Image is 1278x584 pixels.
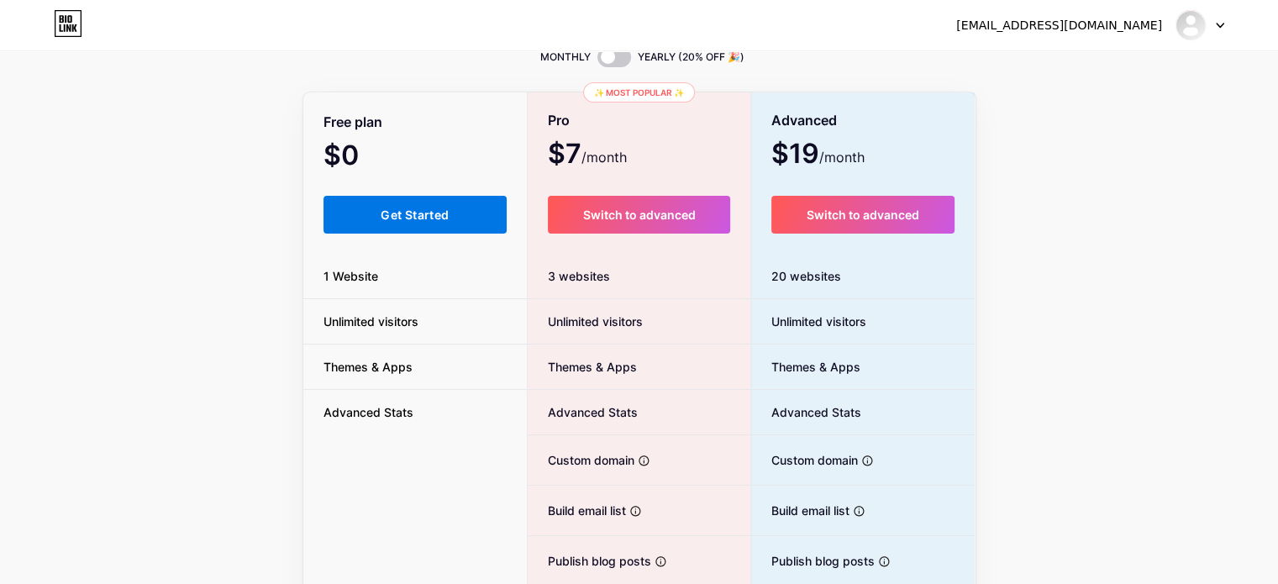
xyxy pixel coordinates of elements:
span: Switch to advanced [582,208,695,222]
img: asso [1175,9,1207,41]
span: Build email list [528,502,626,519]
span: Themes & Apps [303,358,433,376]
span: Themes & Apps [751,358,860,376]
button: Switch to advanced [771,196,955,234]
span: /month [819,147,865,167]
span: Themes & Apps [528,358,637,376]
span: Advanced Stats [303,403,434,421]
span: Free plan [323,108,382,137]
span: Switch to advanced [807,208,919,222]
button: Switch to advanced [548,196,730,234]
span: Publish blog posts [528,552,651,570]
span: Unlimited visitors [528,313,643,330]
div: 3 websites [528,254,750,299]
span: $7 [548,144,627,167]
span: MONTHLY [540,49,591,66]
span: /month [581,147,627,167]
span: Advanced Stats [751,403,861,421]
span: Advanced Stats [528,403,638,421]
div: [EMAIL_ADDRESS][DOMAIN_NAME] [956,17,1162,34]
button: Get Started [323,196,508,234]
span: Custom domain [751,451,858,469]
span: Unlimited visitors [303,313,439,330]
span: Publish blog posts [751,552,875,570]
span: 1 Website [303,267,398,285]
div: 20 websites [751,254,976,299]
span: Build email list [751,502,849,519]
span: Advanced [771,106,837,135]
span: Get Started [381,208,449,222]
span: $19 [771,144,865,167]
span: $0 [323,145,404,169]
span: YEARLY (20% OFF 🎉) [638,49,744,66]
span: Pro [548,106,570,135]
span: Unlimited visitors [751,313,866,330]
span: Custom domain [528,451,634,469]
div: ✨ Most popular ✨ [583,82,695,103]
